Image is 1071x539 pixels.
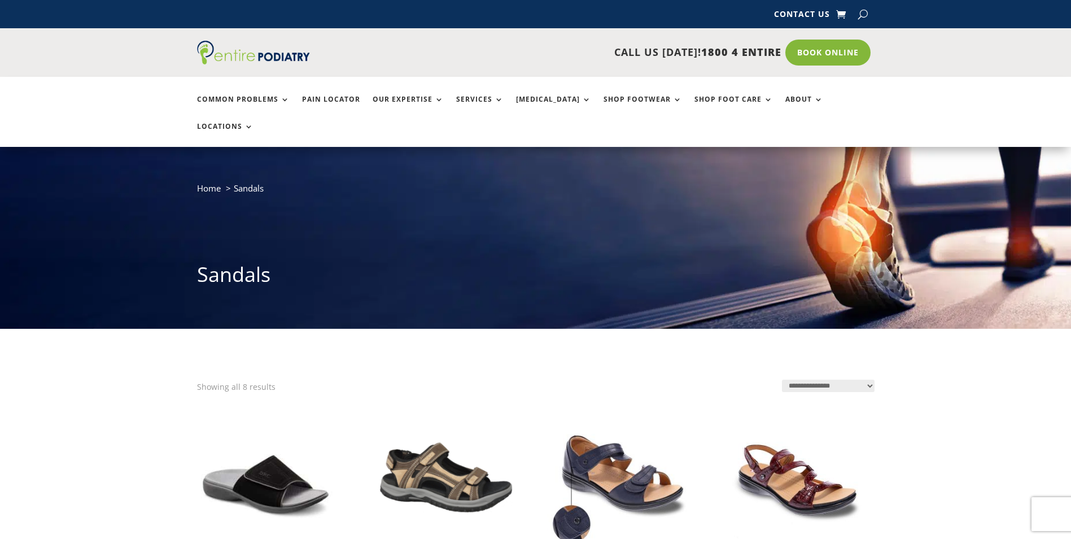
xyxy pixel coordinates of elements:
a: Contact Us [774,10,830,23]
a: [MEDICAL_DATA] [516,95,591,120]
a: Entire Podiatry [197,55,310,67]
select: Shop order [782,380,875,392]
a: Shop Footwear [604,95,682,120]
a: Book Online [785,40,871,66]
p: Showing all 8 results [197,380,276,394]
a: Common Problems [197,95,290,120]
a: Locations [197,123,253,147]
span: 1800 4 ENTIRE [701,45,781,59]
h1: Sandals [197,260,875,294]
a: About [785,95,823,120]
nav: breadcrumb [197,181,875,204]
span: Sandals [234,182,264,194]
a: Our Expertise [373,95,444,120]
a: Home [197,182,221,194]
p: CALL US [DATE]! [353,45,781,60]
img: logo (1) [197,41,310,64]
a: Pain Locator [302,95,360,120]
a: Shop Foot Care [694,95,773,120]
a: Services [456,95,504,120]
